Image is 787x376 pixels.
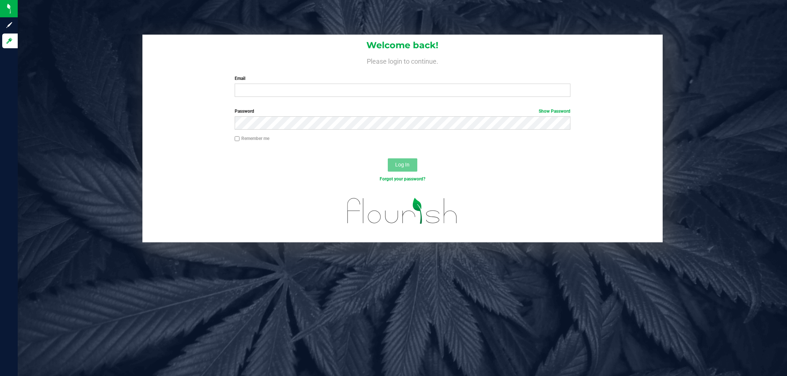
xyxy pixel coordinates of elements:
[235,136,240,141] input: Remember me
[235,75,570,82] label: Email
[235,109,254,114] span: Password
[395,162,410,168] span: Log In
[388,158,417,172] button: Log In
[142,56,663,65] h4: Please login to continue.
[337,190,467,232] img: flourish_logo.svg
[235,135,269,142] label: Remember me
[539,109,570,114] a: Show Password
[380,176,425,182] a: Forgot your password?
[6,21,13,29] inline-svg: Sign up
[6,37,13,45] inline-svg: Log in
[142,41,663,50] h1: Welcome back!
